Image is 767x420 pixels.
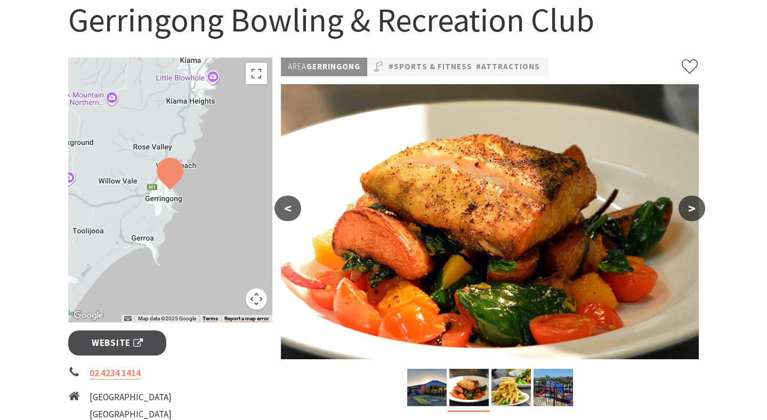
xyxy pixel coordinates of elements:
button: Toggle fullscreen view [246,63,267,84]
button: < [274,196,301,221]
a: Terms (opens in new tab) [203,316,218,322]
a: Website [68,330,167,356]
span: Website [92,336,143,350]
button: Map camera controls [246,288,267,310]
a: #Attractions [476,60,540,74]
a: Open this area in Google Maps (opens a new window) [71,309,106,322]
a: Report a map error [224,316,269,322]
li: [GEOGRAPHIC_DATA] [90,390,193,405]
button: > [679,196,705,221]
span: Area [288,61,306,71]
img: Google [71,309,106,322]
span: Map data ©2025 Google [138,316,196,321]
a: #Sports & Fitness [389,60,472,74]
a: 02 4234 1414 [90,367,141,379]
p: Gerringong [281,58,367,76]
button: Keyboard shortcuts [124,315,132,322]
